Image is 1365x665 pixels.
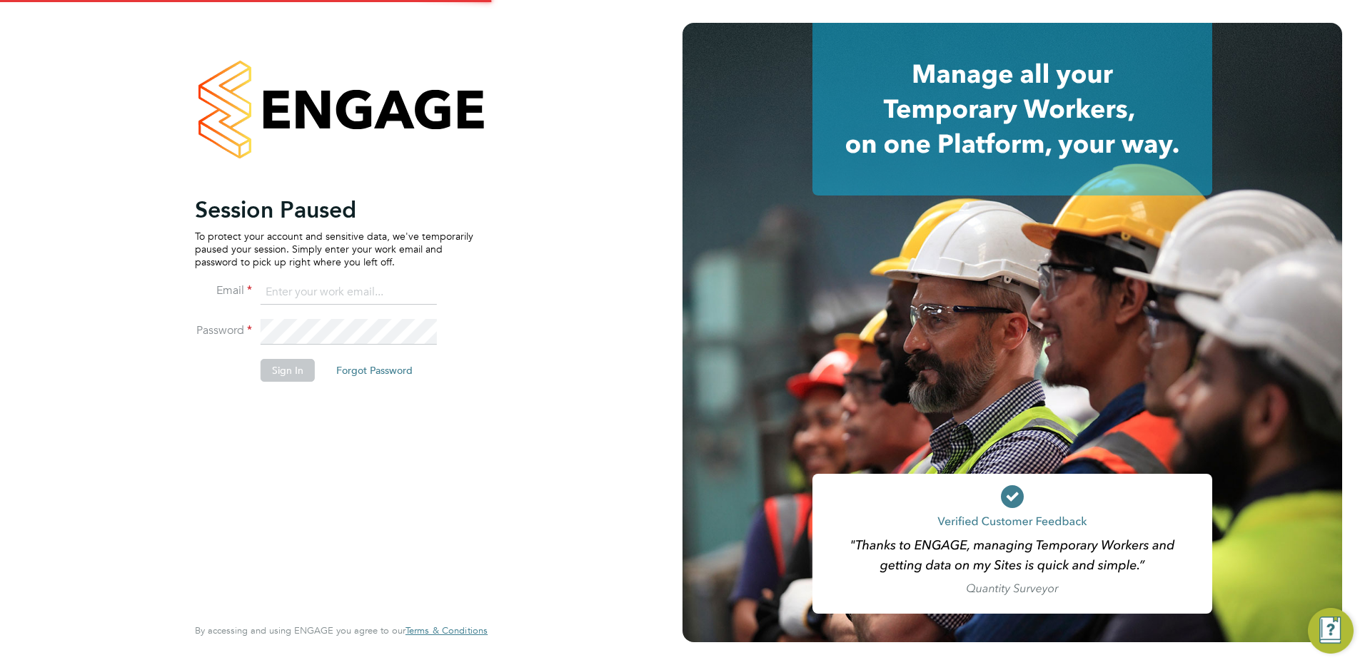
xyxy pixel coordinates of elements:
[261,280,437,305] input: Enter your work email...
[325,359,424,382] button: Forgot Password
[195,323,252,338] label: Password
[406,625,488,636] a: Terms & Conditions
[195,624,488,636] span: By accessing and using ENGAGE you agree to our
[195,230,473,269] p: To protect your account and sensitive data, we've temporarily paused your session. Simply enter y...
[195,283,252,298] label: Email
[261,359,315,382] button: Sign In
[1308,608,1354,654] button: Engage Resource Center
[195,196,473,224] h2: Session Paused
